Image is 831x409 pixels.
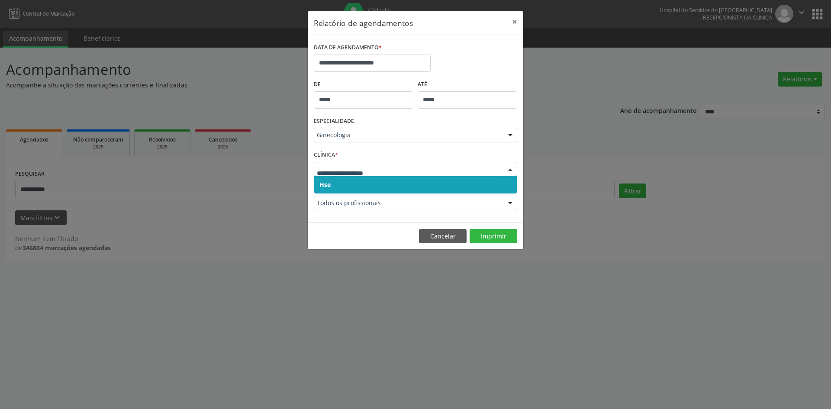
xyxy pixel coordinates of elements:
[317,199,499,207] span: Todos os profissionais
[418,78,517,91] label: ATÉ
[314,115,354,128] label: ESPECIALIDADE
[314,78,413,91] label: De
[314,148,338,162] label: CLÍNICA
[317,131,499,139] span: Ginecologia
[319,180,331,189] span: Hse
[314,17,413,29] h5: Relatório de agendamentos
[419,229,467,244] button: Cancelar
[470,229,517,244] button: Imprimir
[506,11,523,32] button: Close
[314,41,382,55] label: DATA DE AGENDAMENTO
